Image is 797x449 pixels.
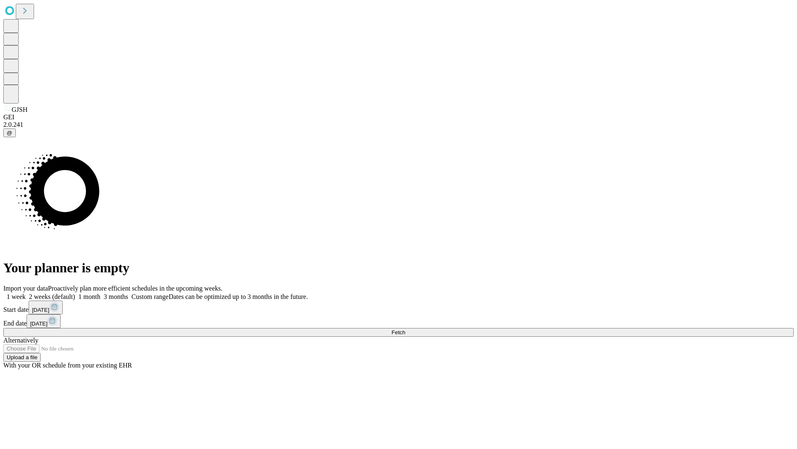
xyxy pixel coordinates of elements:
span: [DATE] [30,321,47,327]
div: Start date [3,301,794,314]
span: Proactively plan more efficient schedules in the upcoming weeks. [48,285,222,292]
div: End date [3,314,794,328]
span: Import your data [3,285,48,292]
button: Fetch [3,328,794,337]
span: Custom range [132,293,169,300]
span: Fetch [391,329,405,336]
div: 2.0.241 [3,121,794,128]
button: Upload a file [3,353,41,362]
button: @ [3,128,16,137]
button: [DATE] [27,314,61,328]
span: [DATE] [32,307,49,313]
span: GJSH [12,106,27,113]
span: @ [7,130,12,136]
button: [DATE] [29,301,63,314]
span: 1 month [78,293,100,300]
span: With your OR schedule from your existing EHR [3,362,132,369]
span: 2 weeks (default) [29,293,75,300]
span: 1 week [7,293,26,300]
span: Alternatively [3,337,38,344]
span: 3 months [104,293,128,300]
h1: Your planner is empty [3,260,794,276]
span: Dates can be optimized up to 3 months in the future. [169,293,308,300]
div: GEI [3,113,794,121]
